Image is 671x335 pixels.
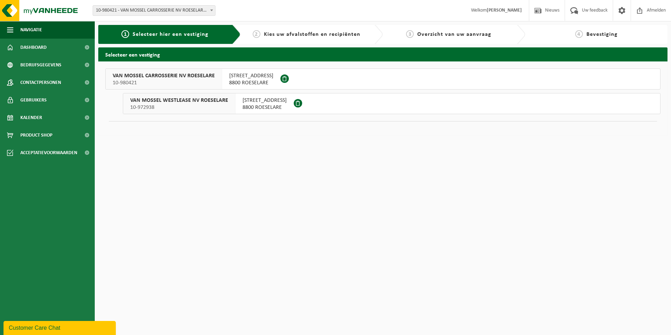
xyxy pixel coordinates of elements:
span: [STREET_ADDRESS] [243,97,287,104]
span: Selecteer hier een vestiging [133,32,208,37]
span: 8800 ROESELARE [229,79,273,86]
strong: [PERSON_NAME] [487,8,522,13]
span: 2 [253,30,260,38]
button: VAN MOSSEL WESTLEASE NV ROESELARE 10-972938 [STREET_ADDRESS]8800 ROESELARE [123,93,660,114]
span: [STREET_ADDRESS] [229,72,273,79]
span: 10-980421 - VAN MOSSEL CARROSSERIE NV ROESELARE - ROESELARE [93,6,215,15]
button: VAN MOSSEL CARROSSERIE NV ROESELARE 10-980421 [STREET_ADDRESS]8800 ROESELARE [105,68,660,90]
span: Product Shop [20,126,52,144]
iframe: chat widget [4,320,117,335]
span: Acceptatievoorwaarden [20,144,77,162]
span: Kies uw afvalstoffen en recipiënten [264,32,360,37]
span: Dashboard [20,39,47,56]
h2: Selecteer een vestiging [98,47,667,61]
span: 1 [121,30,129,38]
span: Contactpersonen [20,74,61,91]
span: Kalender [20,109,42,126]
span: Gebruikers [20,91,47,109]
span: VAN MOSSEL WESTLEASE NV ROESELARE [130,97,228,104]
span: VAN MOSSEL CARROSSERIE NV ROESELARE [113,72,215,79]
span: 3 [406,30,414,38]
span: Navigatie [20,21,42,39]
span: Bedrijfsgegevens [20,56,61,74]
span: Bevestiging [586,32,618,37]
span: Overzicht van uw aanvraag [417,32,491,37]
span: 8800 ROESELARE [243,104,287,111]
span: 10-972938 [130,104,228,111]
span: 10-980421 [113,79,215,86]
span: 4 [575,30,583,38]
span: 10-980421 - VAN MOSSEL CARROSSERIE NV ROESELARE - ROESELARE [93,5,215,16]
